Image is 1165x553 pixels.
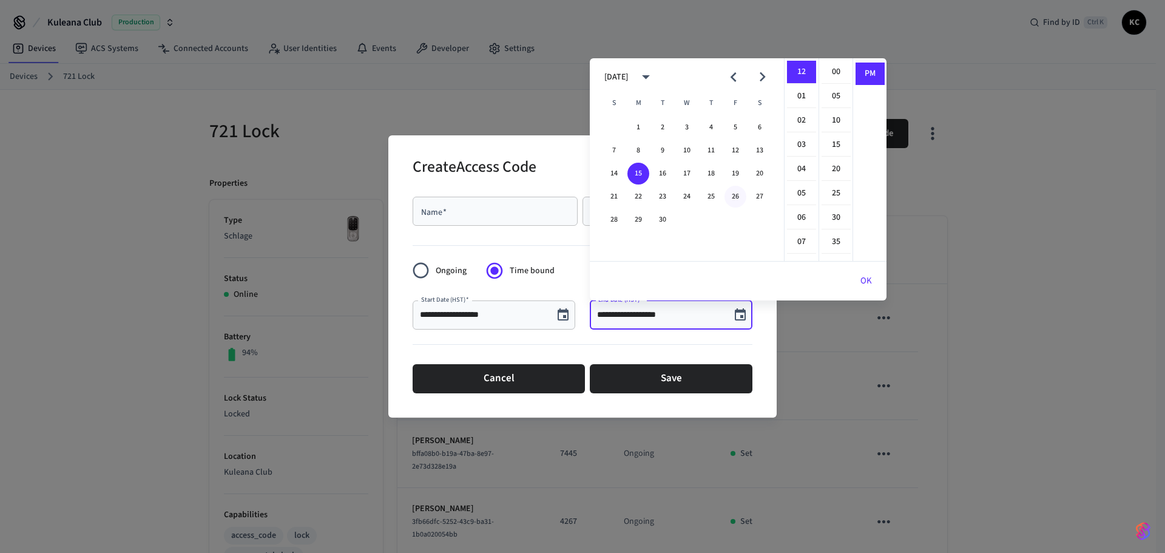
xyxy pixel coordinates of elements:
[822,109,851,132] li: 10 minutes
[700,163,722,185] button: 18
[652,163,674,185] button: 16
[700,91,722,115] span: Thursday
[421,295,468,304] label: Start Date (HST)
[853,58,886,261] ul: Select meridiem
[627,209,649,231] button: 29
[676,91,698,115] span: Wednesday
[822,134,851,157] li: 15 minutes
[603,140,625,161] button: 7
[822,206,851,229] li: 30 minutes
[603,209,625,231] button: 28
[627,186,649,208] button: 22
[510,265,555,277] span: Time bound
[413,364,585,393] button: Cancel
[632,63,660,91] button: calendar view is open, switch to year view
[822,61,851,84] li: 0 minutes
[749,91,771,115] span: Saturday
[652,117,674,138] button: 2
[787,134,816,157] li: 3 hours
[413,150,536,187] h2: Create Access Code
[787,158,816,181] li: 4 hours
[822,231,851,254] li: 35 minutes
[551,303,575,327] button: Choose date, selected date is Sep 15, 2025
[603,91,625,115] span: Sunday
[652,140,674,161] button: 9
[785,58,819,261] ul: Select hours
[676,163,698,185] button: 17
[787,255,816,278] li: 8 hours
[627,140,649,161] button: 8
[590,364,752,393] button: Save
[652,91,674,115] span: Tuesday
[598,295,643,304] label: End Date (HST)
[749,117,771,138] button: 6
[819,58,853,261] ul: Select minutes
[676,186,698,208] button: 24
[724,140,746,161] button: 12
[1136,521,1150,541] img: SeamLogoGradient.69752ec5.svg
[787,85,816,108] li: 1 hours
[676,140,698,161] button: 10
[787,206,816,229] li: 6 hours
[627,117,649,138] button: 1
[724,117,746,138] button: 5
[603,186,625,208] button: 21
[728,303,752,327] button: Choose date, selected date is Sep 15, 2025
[749,186,771,208] button: 27
[724,163,746,185] button: 19
[822,255,851,278] li: 40 minutes
[822,182,851,205] li: 25 minutes
[676,117,698,138] button: 3
[856,63,885,85] li: PM
[700,117,722,138] button: 4
[603,163,625,185] button: 14
[652,186,674,208] button: 23
[724,186,746,208] button: 26
[719,63,748,91] button: Previous month
[724,91,746,115] span: Friday
[749,140,771,161] button: 13
[846,266,886,296] button: OK
[627,91,649,115] span: Monday
[822,85,851,108] li: 5 minutes
[787,231,816,254] li: 7 hours
[787,61,816,84] li: 12 hours
[436,265,467,277] span: Ongoing
[787,109,816,132] li: 2 hours
[700,186,722,208] button: 25
[604,71,628,84] div: [DATE]
[652,209,674,231] button: 30
[748,63,777,91] button: Next month
[700,140,722,161] button: 11
[787,182,816,205] li: 5 hours
[627,163,649,185] button: 15
[822,158,851,181] li: 20 minutes
[749,163,771,185] button: 20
